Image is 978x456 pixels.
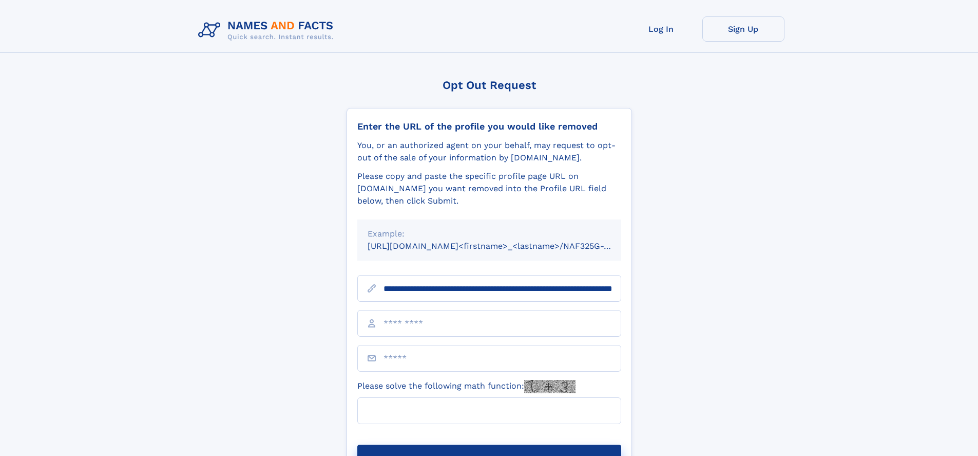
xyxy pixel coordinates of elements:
[194,16,342,44] img: Logo Names and Facts
[620,16,702,42] a: Log In
[702,16,784,42] a: Sign Up
[357,121,621,132] div: Enter the URL of the profile you would like removed
[347,79,632,92] div: Opt Out Request
[357,139,621,164] div: You, or an authorized agent on your behalf, may request to opt-out of the sale of your informatio...
[357,170,621,207] div: Please copy and paste the specific profile page URL on [DOMAIN_NAME] you want removed into the Pr...
[368,241,641,251] small: [URL][DOMAIN_NAME]<firstname>_<lastname>/NAF325G-xxxxxxxx
[357,380,576,393] label: Please solve the following math function:
[368,228,611,240] div: Example:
